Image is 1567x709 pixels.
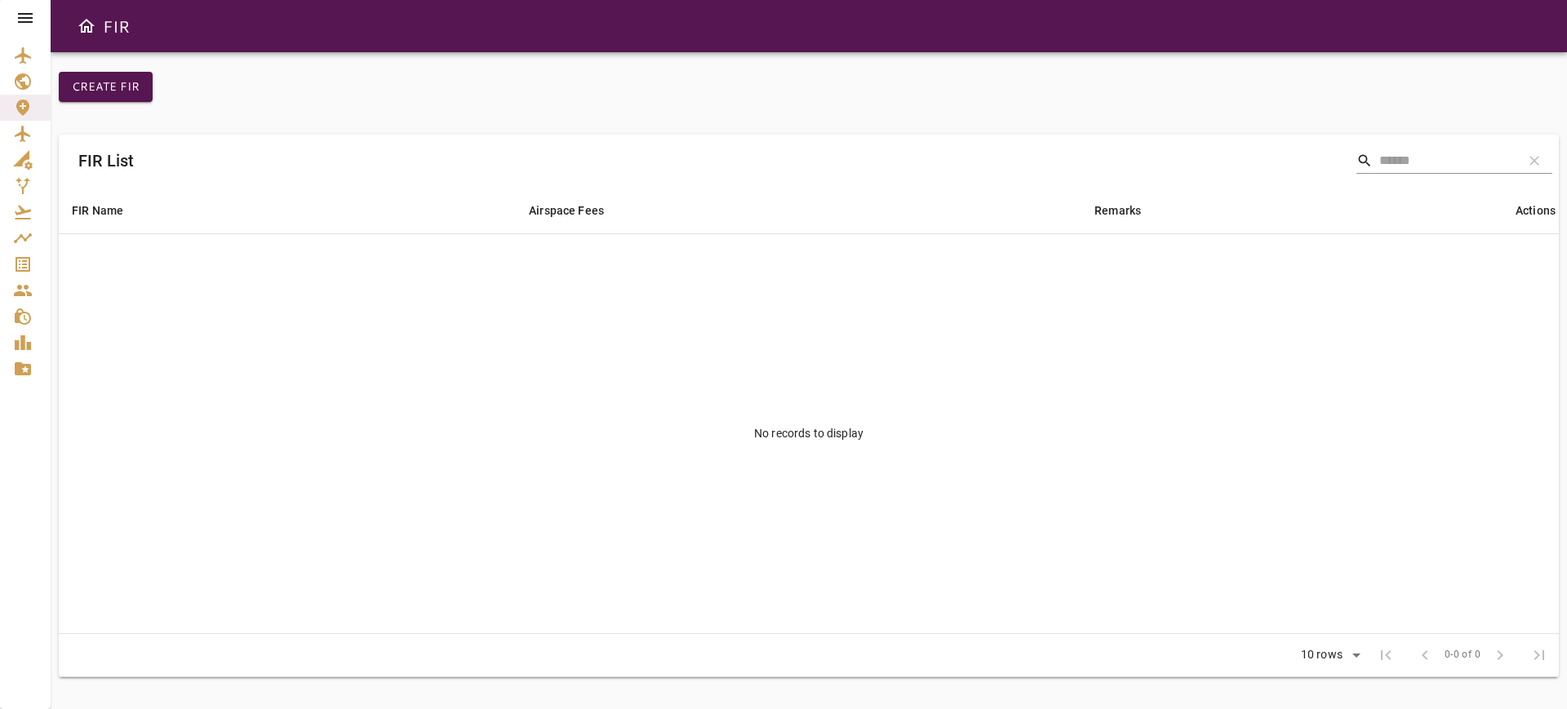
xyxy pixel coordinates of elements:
span: First Page [1366,636,1405,675]
span: Last Page [1520,636,1559,675]
span: 0-0 of 0 [1445,647,1480,663]
span: Previous Page [1405,636,1445,675]
span: Remarks [1094,201,1162,220]
div: Remarks [1094,201,1141,220]
h6: FIR [103,13,130,39]
span: Search [1356,153,1373,169]
div: Airspace Fees [529,201,604,220]
span: FIR Name [72,201,144,220]
div: 10 rows [1290,643,1366,667]
td: No records to display [59,233,1559,633]
div: 10 rows [1297,648,1347,662]
div: FIR Name [72,201,123,220]
button: Create FIR [59,72,153,102]
h6: FIR List [78,148,134,174]
span: Next Page [1480,636,1520,675]
input: Search [1379,148,1510,174]
button: Open drawer [70,10,103,42]
span: Airspace Fees [529,201,625,220]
